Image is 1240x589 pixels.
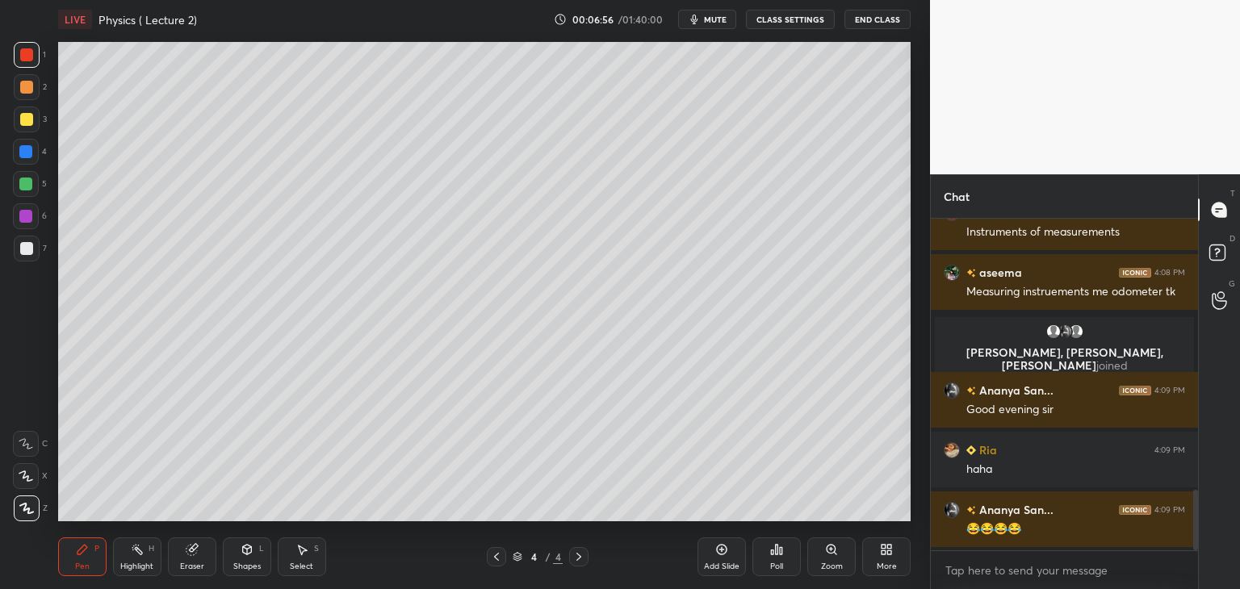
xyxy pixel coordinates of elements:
[945,346,1184,372] p: [PERSON_NAME], [PERSON_NAME], [PERSON_NAME]
[14,107,47,132] div: 3
[976,441,997,458] h6: Ria
[1230,232,1235,244] p: D
[844,10,911,29] button: End Class
[704,14,727,25] span: mute
[13,139,47,165] div: 4
[13,203,47,229] div: 6
[1045,324,1062,340] img: default.png
[966,224,1185,240] div: Instruments of measurements
[14,236,47,261] div: 7
[545,552,550,562] div: /
[931,219,1198,551] div: grid
[1154,445,1185,455] div: 4:09 PM
[1119,386,1151,395] img: iconic-dark.1390631f.png
[120,562,153,570] div: Highlight
[966,521,1185,537] div: 😂😂😂😂
[314,545,319,553] div: S
[1096,357,1128,373] span: joined
[678,10,736,29] button: mute
[966,445,976,455] img: Learner_Badge_beginner_1_8b307cf2a0.svg
[233,562,261,570] div: Shapes
[746,10,835,29] button: CLASS SETTINGS
[58,10,92,29] div: LIVE
[14,495,48,521] div: Z
[149,545,154,553] div: H
[1068,324,1084,340] img: default.png
[966,506,976,515] img: no-rating-badge.077c3623.svg
[98,12,197,27] h4: Physics ( Lecture 2)
[944,502,960,518] img: 95ac3915f5d04df9b7797d917d342b71.jpg
[770,562,783,570] div: Poll
[290,562,313,570] div: Select
[1119,505,1151,515] img: iconic-dark.1390631f.png
[976,264,1022,281] h6: aseema
[14,74,47,100] div: 2
[944,382,960,399] img: 95ac3915f5d04df9b7797d917d342b71.jpg
[1229,278,1235,290] p: G
[1154,505,1185,515] div: 4:09 PM
[13,431,48,457] div: C
[976,382,1054,399] h6: Ananya San...
[877,562,897,570] div: More
[966,402,1185,418] div: Good evening sir
[259,545,264,553] div: L
[13,171,47,197] div: 5
[13,463,48,489] div: X
[966,462,1185,478] div: haha
[1230,187,1235,199] p: T
[944,265,960,281] img: 18e50eac10414081a7218d06060551b2.jpg
[966,269,976,278] img: no-rating-badge.077c3623.svg
[1057,324,1073,340] img: 95ac3915f5d04df9b7797d917d342b71.jpg
[553,549,563,564] div: 4
[1154,268,1185,278] div: 4:08 PM
[1154,386,1185,395] div: 4:09 PM
[931,175,982,218] p: Chat
[526,552,542,562] div: 4
[821,562,843,570] div: Zoom
[1119,268,1151,278] img: iconic-dark.1390631f.png
[180,562,204,570] div: Eraser
[704,562,739,570] div: Add Slide
[14,42,46,68] div: 1
[94,545,99,553] div: P
[966,386,976,395] img: no-rating-badge.077c3623.svg
[75,562,90,570] div: Pen
[944,442,960,458] img: 9c49796db0424d3e93502d3a13e5df49.jpg
[976,501,1054,518] h6: Ananya San...
[966,284,1185,300] div: Measuring instruements me odometer tk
